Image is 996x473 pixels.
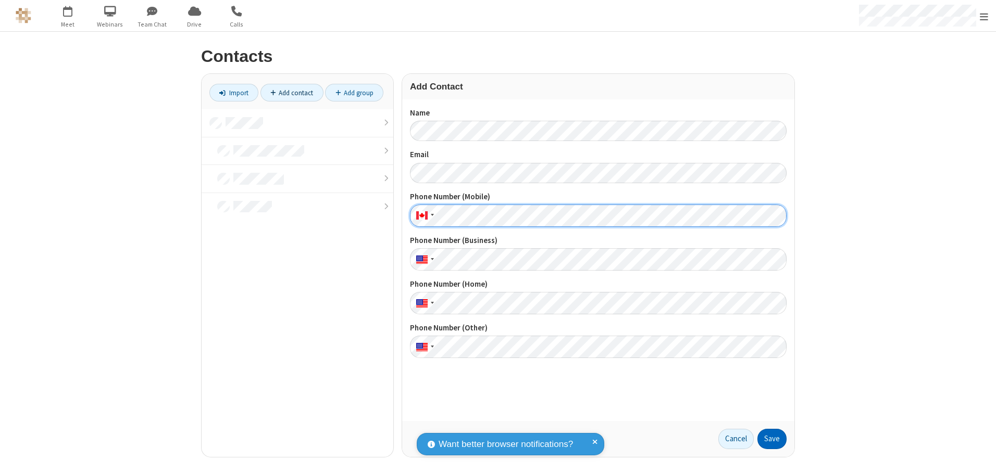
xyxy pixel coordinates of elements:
label: Phone Number (Other) [410,322,787,334]
span: Meet [48,20,88,29]
label: Phone Number (Business) [410,235,787,247]
a: Add contact [260,84,323,101]
label: Email [410,149,787,161]
label: Phone Number (Home) [410,278,787,290]
div: United States: + 1 [410,336,437,358]
a: Import [209,84,258,101]
a: Cancel [718,429,754,450]
a: Add group [325,84,383,101]
label: Phone Number (Mobile) [410,191,787,203]
span: Webinars [91,20,130,29]
span: Want better browser notifications? [439,438,573,451]
span: Drive [175,20,214,29]
h3: Add Contact [410,82,787,92]
div: United States: + 1 [410,292,437,314]
label: Name [410,107,787,119]
h2: Contacts [201,47,795,66]
img: QA Selenium DO NOT DELETE OR CHANGE [16,8,31,23]
span: Team Chat [133,20,172,29]
div: Canada: + 1 [410,204,437,227]
div: United States: + 1 [410,248,437,271]
span: Calls [217,20,256,29]
button: Save [757,429,787,450]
